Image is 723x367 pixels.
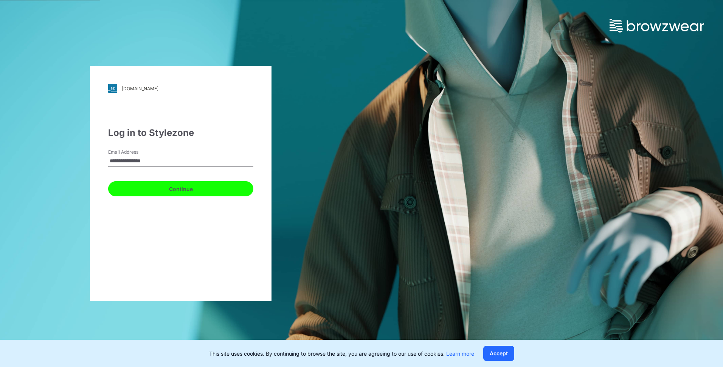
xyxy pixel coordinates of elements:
a: [DOMAIN_NAME] [108,84,253,93]
div: [DOMAIN_NAME] [122,86,158,91]
a: Learn more [446,350,474,357]
img: svg+xml;base64,PHN2ZyB3aWR0aD0iMjgiIGhlaWdodD0iMjgiIHZpZXdCb3g9IjAgMCAyOCAyOCIgZmlsbD0ibm9uZSIgeG... [108,84,117,93]
img: browzwear-logo.73288ffb.svg [610,19,704,32]
div: Log in to Stylezone [108,126,253,140]
p: This site uses cookies. By continuing to browse the site, you are agreeing to our use of cookies. [209,350,474,358]
button: Accept [483,346,514,361]
button: Continue [108,181,253,196]
label: Email Address [108,149,161,156]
